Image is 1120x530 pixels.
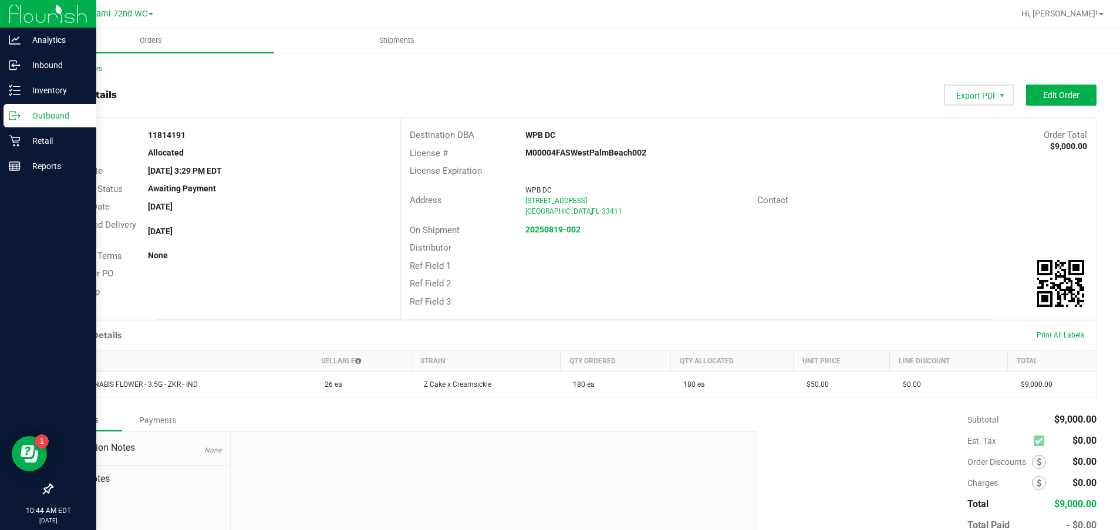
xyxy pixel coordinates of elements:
th: Line Discount [890,350,1008,372]
span: [STREET_ADDRESS] [525,197,587,205]
strong: [DATE] 3:29 PM EDT [148,166,222,175]
span: Calculate excise tax [1034,433,1050,449]
button: Edit Order [1026,85,1097,106]
p: 10:44 AM EDT [5,505,91,516]
span: Address [410,195,442,205]
strong: WPB DC [525,130,555,140]
span: $9,000.00 [1015,380,1052,389]
p: Inbound [21,58,91,72]
inline-svg: Inbound [9,59,21,71]
strong: 11814191 [148,130,185,140]
span: Edit Order [1043,90,1079,100]
div: Payments [122,410,193,431]
span: License # [410,148,448,158]
span: Ref Field 2 [410,278,451,289]
inline-svg: Inventory [9,85,21,96]
span: $9,000.00 [1054,414,1097,425]
span: Destination DBA [410,130,474,140]
strong: None [148,251,168,260]
span: On Shipment [410,225,460,235]
a: Shipments [274,28,520,53]
span: $0.00 [1072,456,1097,467]
span: Orders [124,35,178,46]
span: Ref Field 3 [410,296,451,307]
span: License Expiration [410,166,482,176]
th: Qty Allocated [670,350,794,372]
span: 33411 [602,207,622,215]
span: Order Notes [61,472,221,486]
th: Qty Ordered [560,350,670,372]
span: 180 ea [567,380,595,389]
li: Export PDF [944,85,1014,106]
span: Print All Labels [1037,331,1084,339]
p: Retail [21,134,91,148]
span: Shipments [363,35,430,46]
span: Total [967,498,989,509]
inline-svg: Outbound [9,110,21,121]
inline-svg: Retail [9,135,21,147]
p: Reports [21,159,91,173]
strong: [DATE] [148,202,173,211]
span: $50.00 [801,380,829,389]
span: Charges [967,478,1032,488]
a: 20250819-002 [525,225,581,234]
span: Destination Notes [61,441,221,455]
p: [DATE] [5,516,91,525]
img: Scan me! [1037,260,1084,307]
strong: [DATE] [148,227,173,236]
span: 26 ea [319,380,342,389]
span: Miami 72nd WC [86,9,147,19]
span: 180 ea [677,380,705,389]
span: Est. Tax [967,436,1029,445]
span: $0.00 [897,380,921,389]
inline-svg: Reports [9,160,21,172]
span: FL [592,207,599,215]
span: $9,000.00 [1054,498,1097,509]
th: Unit Price [794,350,890,372]
th: Strain [411,350,560,372]
strong: Allocated [148,148,184,157]
span: Order Total [1044,130,1087,140]
span: , [591,207,592,215]
span: Subtotal [967,415,998,424]
th: Total [1008,350,1096,372]
span: Contact [757,195,788,205]
span: FT - CANNABIS FLOWER - 3.5G - ZKR - IND [60,380,198,389]
iframe: Resource center unread badge [35,434,49,448]
span: Z Cake x Creamsickle [418,380,491,389]
p: Inventory [21,83,91,97]
a: Orders [28,28,274,53]
span: Requested Delivery Date [61,220,136,244]
span: Ref Field 1 [410,261,451,271]
strong: $9,000.00 [1050,141,1087,151]
span: Hi, [PERSON_NAME]! [1021,9,1098,18]
inline-svg: Analytics [9,34,21,46]
iframe: Resource center [12,436,47,471]
strong: M00004FASWestPalmBeach002 [525,148,646,157]
th: Item [53,350,312,372]
p: Outbound [21,109,91,123]
span: WPB DC [525,186,552,194]
p: Analytics [21,33,91,47]
span: $0.00 [1072,477,1097,488]
span: $0.00 [1072,435,1097,446]
span: Distributor [410,242,451,253]
strong: Awaiting Payment [148,184,216,193]
span: None [204,446,221,454]
span: [GEOGRAPHIC_DATA] [525,207,593,215]
span: Order Discounts [967,457,1032,467]
th: Sellable [312,350,411,372]
qrcode: 11814191 [1037,260,1084,307]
